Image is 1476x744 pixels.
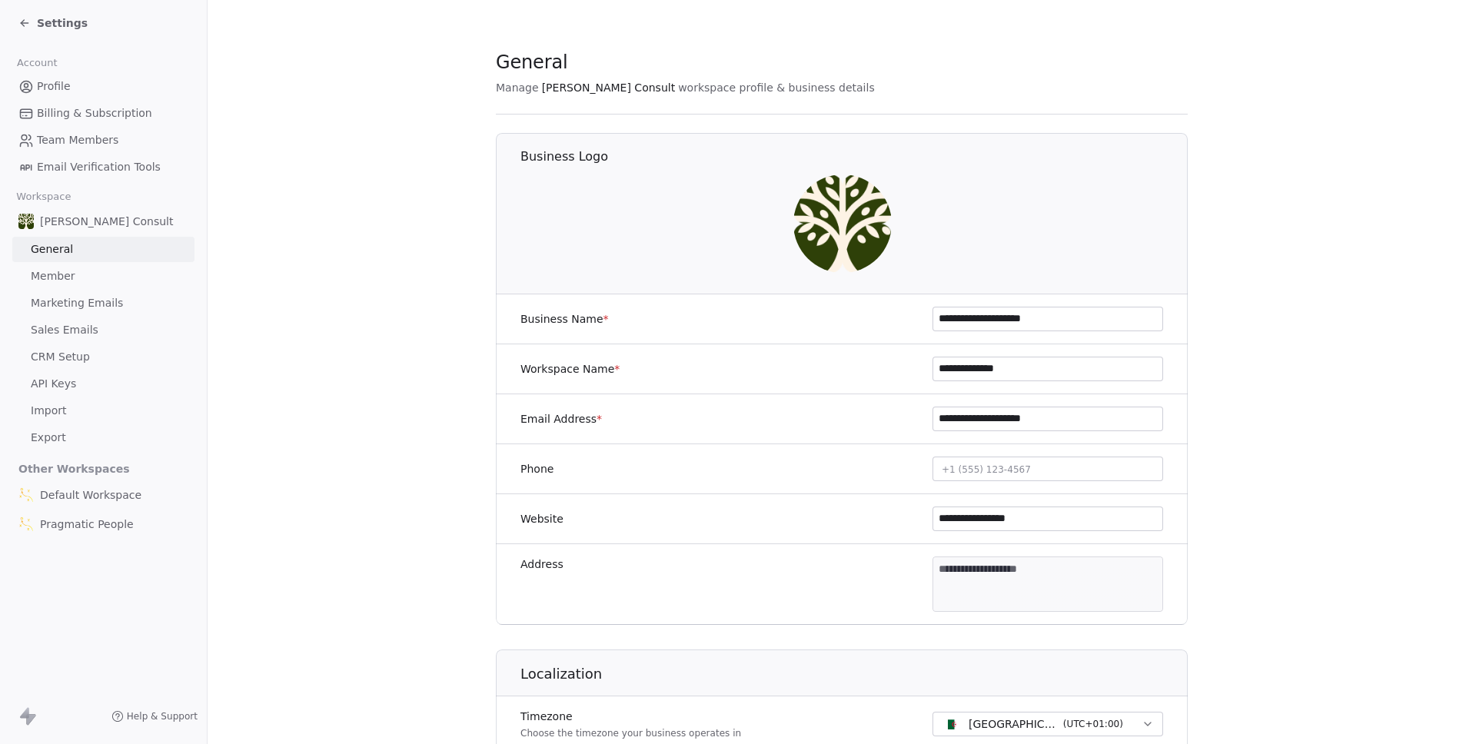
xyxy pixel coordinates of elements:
span: General [496,51,568,74]
a: Export [12,425,194,450]
button: [GEOGRAPHIC_DATA] - CET(UTC+01:00) [932,712,1163,736]
span: Pragmatic People [40,516,134,532]
span: Team Members [37,132,118,148]
a: Profile [12,74,194,99]
span: [GEOGRAPHIC_DATA] - CET [969,716,1057,732]
a: Email Verification Tools [12,154,194,180]
a: Member [12,264,194,289]
a: Settings [18,15,88,31]
span: Manage [496,80,539,95]
h1: Business Logo [520,148,1188,165]
span: +1 (555) 123-4567 [942,464,1031,475]
span: Billing & Subscription [37,105,152,121]
span: Settings [37,15,88,31]
span: Member [31,268,75,284]
a: General [12,237,194,262]
a: Billing & Subscription [12,101,194,126]
span: Default Workspace [40,487,141,503]
a: Help & Support [111,710,198,722]
span: [PERSON_NAME] Consult [40,214,174,229]
a: Sales Emails [12,317,194,343]
img: symbol.png [18,487,34,503]
span: Import [31,403,66,419]
label: Address [520,556,563,572]
a: Team Members [12,128,194,153]
span: API Keys [31,376,76,392]
a: API Keys [12,371,194,397]
span: ( UTC+01:00 ) [1063,717,1123,731]
a: Marketing Emails [12,291,194,316]
span: Marketing Emails [31,295,123,311]
span: Account [10,51,64,75]
span: Workspace [10,185,78,208]
a: Import [12,398,194,423]
p: Choose the timezone your business operates in [520,727,741,739]
img: symbol.png [18,516,34,532]
label: Business Name [520,311,609,327]
img: Marque%20-%20Small%20(1).png [793,174,892,273]
span: Email Verification Tools [37,159,161,175]
span: Help & Support [127,710,198,722]
span: CRM Setup [31,349,90,365]
img: Marque%20-%20Small%20(1).png [18,214,34,229]
span: [PERSON_NAME] Consult [542,80,676,95]
label: Email Address [520,411,602,427]
h1: Localization [520,665,1188,683]
span: Other Workspaces [12,457,136,481]
span: Export [31,430,66,446]
span: Sales Emails [31,322,98,338]
a: CRM Setup [12,344,194,370]
label: Phone [520,461,553,477]
label: Timezone [520,709,741,724]
label: Workspace Name [520,361,620,377]
span: workspace profile & business details [678,80,875,95]
span: Profile [37,78,71,95]
label: Website [520,511,563,526]
button: +1 (555) 123-4567 [932,457,1163,481]
span: General [31,241,73,257]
